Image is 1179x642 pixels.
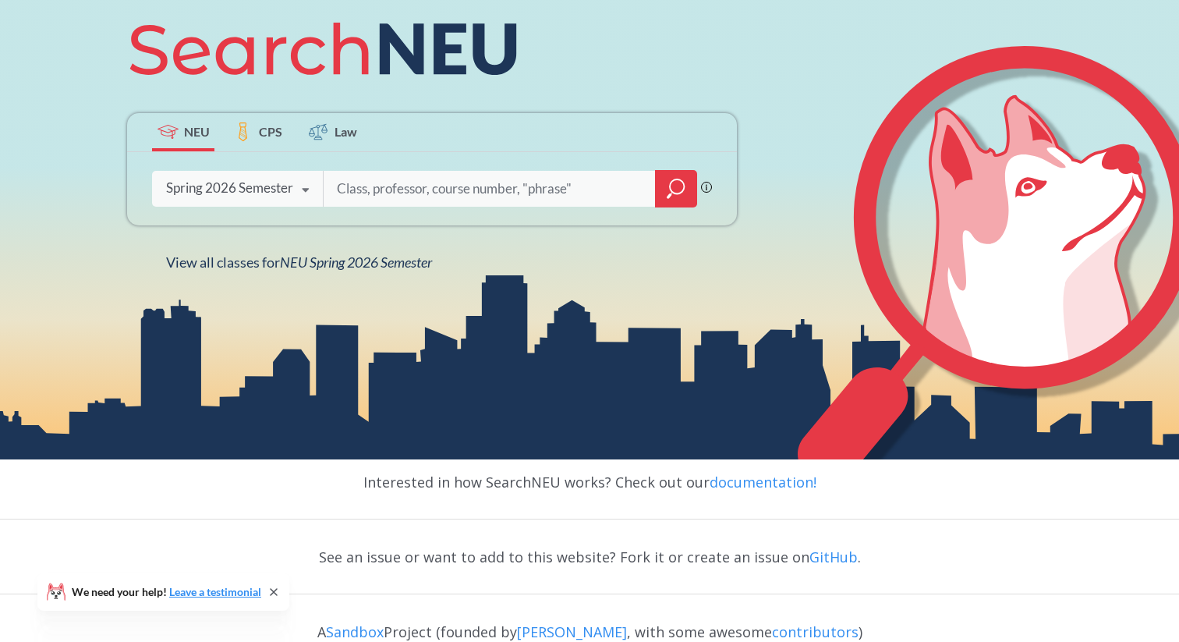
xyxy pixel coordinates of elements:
span: CPS [259,122,282,140]
a: [PERSON_NAME] [517,622,627,641]
input: Class, professor, course number, "phrase" [335,172,644,205]
span: View all classes for [166,254,432,271]
a: contributors [772,622,859,641]
a: documentation! [710,473,816,491]
span: Law [335,122,357,140]
span: NEU [184,122,210,140]
a: GitHub [809,548,858,566]
a: Sandbox [326,622,384,641]
svg: magnifying glass [667,178,685,200]
span: NEU Spring 2026 Semester [280,254,432,271]
div: magnifying glass [655,170,697,207]
div: Spring 2026 Semester [166,179,293,197]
